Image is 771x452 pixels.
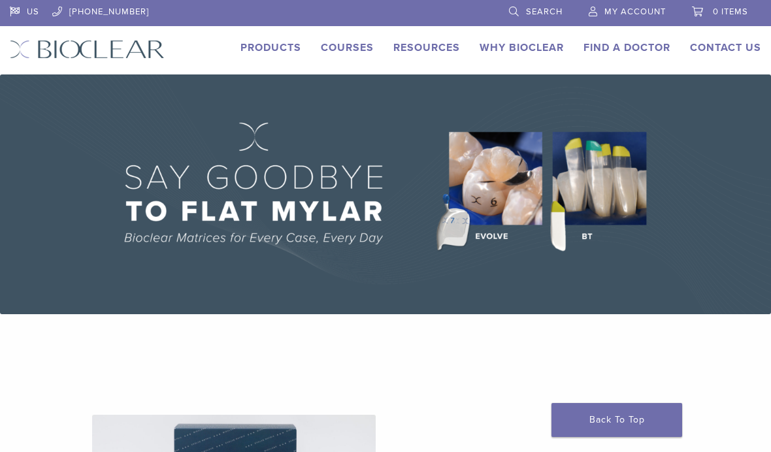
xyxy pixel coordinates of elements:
a: Contact Us [690,41,761,54]
img: Bioclear [10,40,165,59]
a: Find A Doctor [583,41,670,54]
span: Search [526,7,563,17]
a: Products [240,41,301,54]
span: My Account [604,7,666,17]
a: Courses [321,41,374,54]
a: Resources [393,41,460,54]
a: Why Bioclear [480,41,564,54]
a: Back To Top [551,403,682,437]
span: 0 items [713,7,748,17]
